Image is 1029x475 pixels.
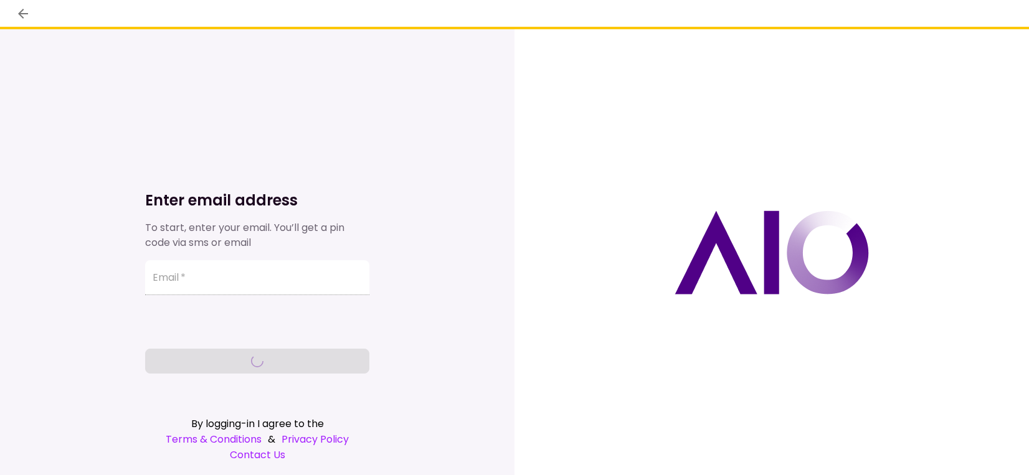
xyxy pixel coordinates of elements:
button: back [12,3,34,24]
a: Contact Us [145,447,369,463]
img: AIO logo [675,210,869,294]
div: By logging-in I agree to the [145,416,369,431]
h1: Enter email address [145,190,369,210]
div: To start, enter your email. You’ll get a pin code via sms or email [145,220,369,250]
div: & [145,431,369,447]
a: Terms & Conditions [166,431,262,447]
a: Privacy Policy [282,431,349,447]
